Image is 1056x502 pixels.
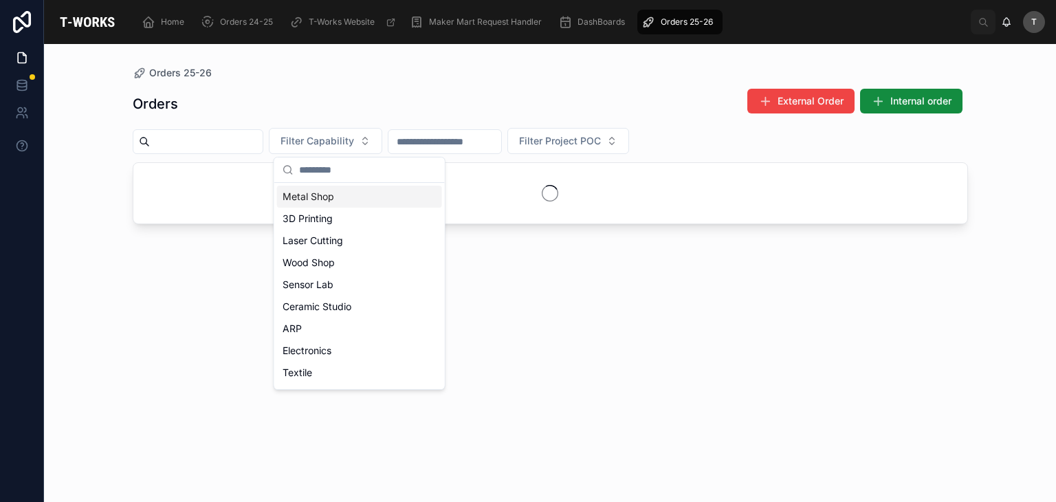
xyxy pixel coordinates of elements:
[277,384,442,406] div: Miscellaneous
[277,186,442,208] div: Metal Shop
[577,17,625,28] span: DashBoards
[277,318,442,340] div: ARP
[55,11,120,33] img: App logo
[161,17,184,28] span: Home
[277,340,442,362] div: Electronics
[274,183,445,389] div: Suggestions
[747,89,855,113] button: External Order
[220,17,273,28] span: Orders 24-25
[277,208,442,230] div: 3D Printing
[133,66,212,80] a: Orders 25-26
[637,10,723,34] a: Orders 25-26
[860,89,962,113] button: Internal order
[137,10,194,34] a: Home
[131,7,971,37] div: scrollable content
[1031,17,1037,28] span: T
[406,10,551,34] a: Maker Mart Request Handler
[269,128,382,154] button: Select Button
[778,94,844,108] span: External Order
[661,17,713,28] span: Orders 25-26
[285,10,403,34] a: T-Works Website
[890,94,951,108] span: Internal order
[277,362,442,384] div: Textile
[277,230,442,252] div: Laser Cutting
[277,296,442,318] div: Ceramic Studio
[309,17,375,28] span: T-Works Website
[149,66,212,80] span: Orders 25-26
[507,128,629,154] button: Select Button
[519,134,601,148] span: Filter Project POC
[554,10,635,34] a: DashBoards
[280,134,354,148] span: Filter Capability
[197,10,283,34] a: Orders 24-25
[429,17,542,28] span: Maker Mart Request Handler
[277,274,442,296] div: Sensor Lab
[277,252,442,274] div: Wood Shop
[133,94,178,113] h1: Orders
